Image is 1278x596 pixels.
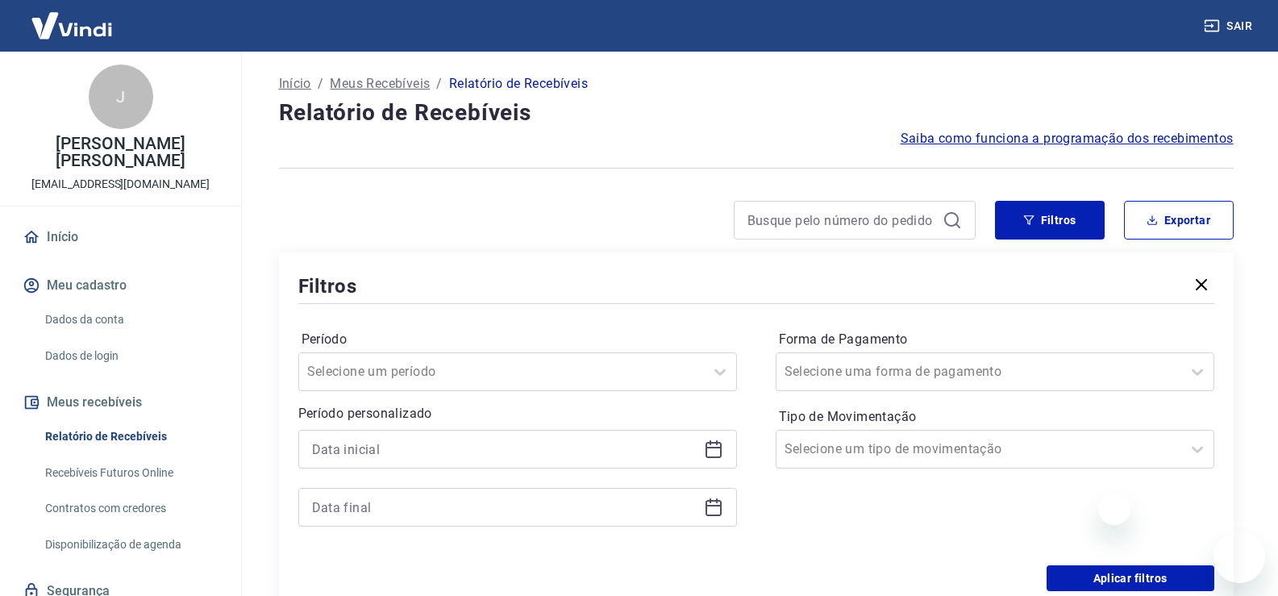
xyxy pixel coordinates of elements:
[1201,11,1259,41] button: Sair
[89,65,153,129] div: J
[1124,201,1234,240] button: Exportar
[39,420,222,453] a: Relatório de Recebíveis
[39,492,222,525] a: Contratos com credores
[39,303,222,336] a: Dados da conta
[39,456,222,490] a: Recebíveis Futuros Online
[436,74,442,94] p: /
[39,528,222,561] a: Disponibilização de agenda
[279,97,1234,129] h4: Relatório de Recebíveis
[39,340,222,373] a: Dados de login
[19,219,222,255] a: Início
[995,201,1105,240] button: Filtros
[1047,565,1214,591] button: Aplicar filtros
[318,74,323,94] p: /
[13,135,228,169] p: [PERSON_NAME] [PERSON_NAME]
[747,208,936,232] input: Busque pelo número do pedido
[1098,493,1130,525] iframe: Fechar mensagem
[901,129,1234,148] a: Saiba como funciona a programação dos recebimentos
[312,437,697,461] input: Data inicial
[302,330,734,349] label: Período
[449,74,588,94] p: Relatório de Recebíveis
[1213,531,1265,583] iframe: Botão para abrir a janela de mensagens
[312,495,697,519] input: Data final
[298,404,737,423] p: Período personalizado
[19,268,222,303] button: Meu cadastro
[330,74,430,94] a: Meus Recebíveis
[779,407,1211,427] label: Tipo de Movimentação
[779,330,1211,349] label: Forma de Pagamento
[19,1,124,50] img: Vindi
[279,74,311,94] a: Início
[31,176,210,193] p: [EMAIL_ADDRESS][DOMAIN_NAME]
[19,385,222,420] button: Meus recebíveis
[298,273,358,299] h5: Filtros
